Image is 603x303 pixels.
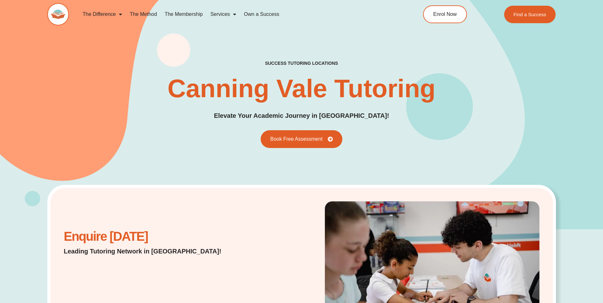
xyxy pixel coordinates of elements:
[64,247,238,256] p: Leading Tutoring Network in [GEOGRAPHIC_DATA]!
[240,7,283,22] a: Own a Success
[79,7,126,22] a: The Difference
[126,7,161,22] a: The Method
[79,7,394,22] nav: Menu
[504,6,556,23] a: Find a Success
[423,5,467,23] a: Enrol Now
[161,7,207,22] a: The Membership
[270,137,323,142] span: Book Free Assessment
[214,111,389,121] p: Elevate Your Academic Journey in [GEOGRAPHIC_DATA]!
[168,76,435,101] h1: Canning Vale Tutoring
[265,60,338,66] h2: success tutoring locations
[64,232,238,240] h2: Enquire [DATE]
[514,12,546,17] span: Find a Success
[433,12,457,17] span: Enrol Now
[261,130,342,148] a: Book Free Assessment
[207,7,240,22] a: Services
